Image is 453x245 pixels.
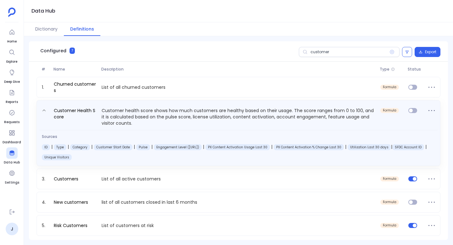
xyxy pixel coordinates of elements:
a: Explore [6,47,18,64]
span: | [344,144,348,150]
span: Product Usage [44,155,69,160]
span: | [424,144,427,150]
span: formula [383,224,396,227]
button: Dictionary [29,22,64,36]
span: Configured [40,48,66,54]
span: Product Usage [395,145,422,150]
span: Data Hub [4,160,20,165]
span: Status [405,67,425,72]
span: | [132,144,136,150]
span: formula [383,85,396,89]
a: Customer Health Score [51,107,99,126]
span: Account [350,145,389,150]
span: | [270,144,274,150]
span: Sources [42,134,435,139]
span: 3. [39,176,51,182]
span: | [66,144,70,150]
span: formula [383,200,396,204]
span: Home [6,39,18,44]
span: 5. [39,222,51,229]
p: List of all active customers [99,176,378,182]
span: Requests [4,120,20,125]
span: formula [383,109,396,112]
span: Description [99,67,377,72]
span: Type [380,67,389,72]
span: Export [425,49,436,54]
span: Account [44,145,48,150]
span: # [39,67,51,72]
p: list of all customers closed in last 6 months [99,199,378,205]
span: Account [73,145,87,150]
span: Account [139,145,148,150]
h1: Data Hub [31,7,55,15]
a: J [6,223,18,235]
span: Reports [6,100,18,105]
button: Definitions [64,22,100,36]
a: Settings [5,168,19,185]
a: Requests [4,107,20,125]
img: petavue logo [8,8,16,17]
a: Home [6,26,18,44]
button: Export [415,47,440,57]
span: Account [156,145,199,150]
span: | [202,144,205,150]
p: List of all churned customers [99,84,378,90]
a: Churned customers [51,81,99,94]
span: Dashboard [3,140,21,145]
span: Account [56,145,64,150]
span: Account [276,145,341,150]
a: Deep Dive [4,67,20,84]
span: Name [51,67,99,72]
span: Settings [5,180,19,185]
span: formula [383,177,396,181]
span: | [150,144,154,150]
a: Reports [6,87,18,105]
span: Account [96,145,130,150]
p: List of customers at risk [99,222,378,229]
span: | [90,144,94,150]
a: Customers [51,176,81,182]
span: | [50,144,54,150]
span: 7 [70,48,75,54]
span: Account [208,145,267,150]
span: 1. [39,84,51,90]
a: New customers [51,199,91,205]
span: 4. [39,199,51,205]
span: Deep Dive [4,79,20,84]
p: Customer health score shows how much customers are healthy based on their usage. The score ranges... [99,107,378,126]
a: Risk Customers [51,222,90,229]
a: Dashboard [3,127,21,145]
input: Search definitions [299,47,400,57]
a: Data Hub [4,147,20,165]
span: | [391,144,392,150]
span: Explore [6,59,18,64]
